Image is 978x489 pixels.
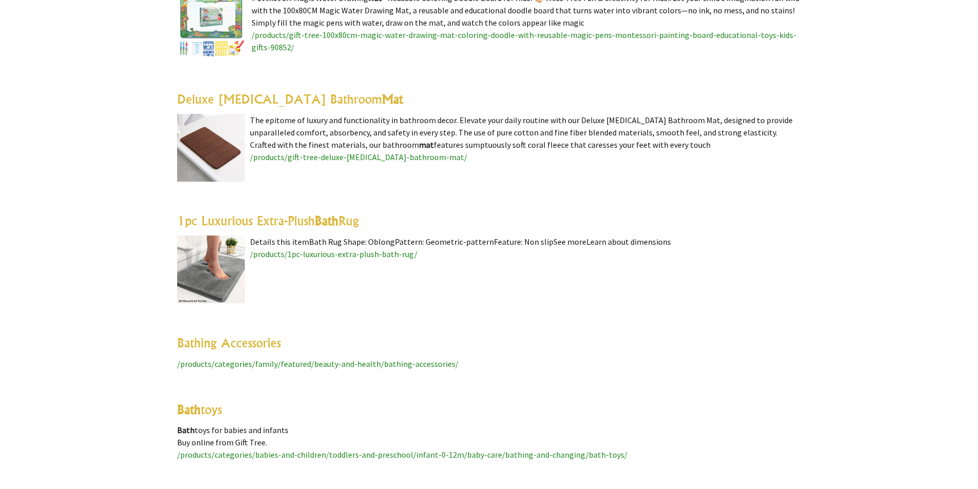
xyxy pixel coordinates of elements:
[177,425,195,435] highlight: Bath
[250,249,417,259] a: /products/1pc-luxurious-extra-plush-bath-rug/
[177,91,403,107] a: Deluxe [MEDICAL_DATA] BathroomMat
[177,402,201,417] highlight: Bath
[177,114,245,182] img: Deluxe Memory Foam Bathroom Mat
[177,402,222,417] a: Bathtoys
[177,335,281,350] a: Bathing Accessories
[252,30,796,52] a: /products/gift-tree-100x80cm-magic-water-drawing-mat-coloring-doodle-with-reusable-magic-pens-mon...
[382,91,403,107] highlight: Mat
[250,152,467,162] a: /products/gift-tree-deluxe-[MEDICAL_DATA]-bathroom-mat/
[177,213,359,228] a: 1pc Luxurious Extra-PlushBathRug
[177,449,627,460] a: /products/categories/babies-and-children/toddlers-and-preschool/infant-0-12m/baby-care/bathing-an...
[419,140,434,150] highlight: mat
[315,213,338,228] highlight: Bath
[177,359,458,369] a: /products/categories/family/featured/beauty-and-health/bathing-accessories/
[177,236,245,303] img: 1pc Luxurious Extra-Plush Bath Rug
